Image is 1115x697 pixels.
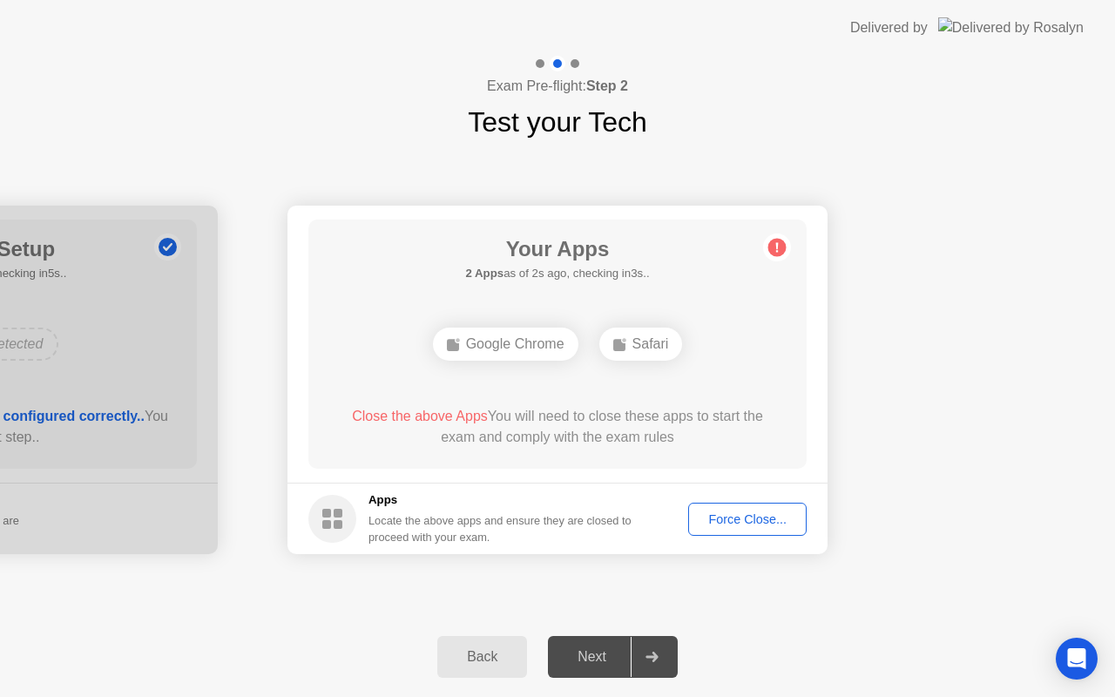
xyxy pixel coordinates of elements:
[433,328,578,361] div: Google Chrome
[465,233,649,265] h1: Your Apps
[468,101,647,143] h1: Test your Tech
[694,512,801,526] div: Force Close...
[850,17,928,38] div: Delivered by
[368,512,632,545] div: Locate the above apps and ensure they are closed to proceed with your exam.
[334,406,782,448] div: You will need to close these apps to start the exam and comply with the exam rules
[599,328,683,361] div: Safari
[688,503,807,536] button: Force Close...
[548,636,678,678] button: Next
[487,76,628,97] h4: Exam Pre-flight:
[437,636,527,678] button: Back
[586,78,628,93] b: Step 2
[1056,638,1098,680] div: Open Intercom Messenger
[443,649,522,665] div: Back
[465,267,503,280] b: 2 Apps
[368,491,632,509] h5: Apps
[352,409,488,423] span: Close the above Apps
[938,17,1084,37] img: Delivered by Rosalyn
[465,265,649,282] h5: as of 2s ago, checking in3s..
[553,649,631,665] div: Next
